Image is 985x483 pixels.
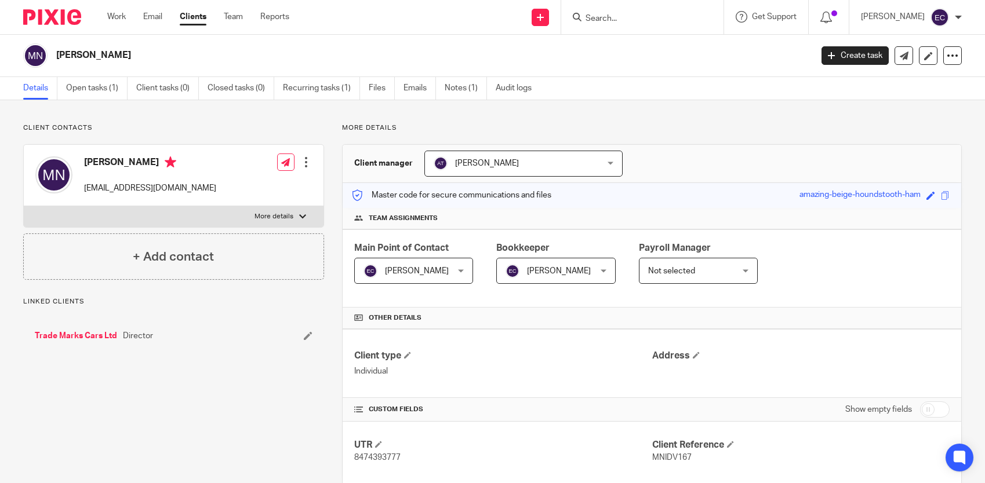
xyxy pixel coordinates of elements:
[369,214,438,223] span: Team assignments
[445,77,487,100] a: Notes (1)
[123,330,153,342] span: Director
[506,264,519,278] img: svg%3E
[822,46,889,65] a: Create task
[260,11,289,23] a: Reports
[845,404,912,415] label: Show empty fields
[652,439,950,451] h4: Client Reference
[369,77,395,100] a: Files
[66,77,128,100] a: Open tasks (1)
[351,189,551,201] p: Master code for secure communications and files
[584,14,689,24] input: Search
[527,267,591,275] span: [PERSON_NAME]
[931,8,949,27] img: svg%3E
[180,11,206,23] a: Clients
[354,405,652,414] h4: CUSTOM FIELDS
[364,264,377,278] img: svg%3E
[143,11,162,23] a: Email
[354,453,401,462] span: 8474393777
[404,77,436,100] a: Emails
[35,156,72,193] img: svg%3E
[354,350,652,362] h4: Client type
[23,77,57,100] a: Details
[354,439,652,451] h4: UTR
[752,13,797,21] span: Get Support
[23,43,48,68] img: svg%3E
[84,182,216,194] p: [EMAIL_ADDRESS][DOMAIN_NAME]
[434,156,448,170] img: svg%3E
[455,159,519,167] span: [PERSON_NAME]
[84,156,216,171] h4: [PERSON_NAME]
[369,313,421,323] span: Other details
[354,365,652,377] p: Individual
[165,156,176,168] i: Primary
[496,77,540,100] a: Audit logs
[35,330,117,342] a: Trade Marks Cars Ltd
[354,243,449,253] span: Main Point of Contact
[136,77,199,100] a: Client tasks (0)
[56,49,655,61] h2: [PERSON_NAME]
[23,297,324,306] p: Linked clients
[639,243,711,253] span: Payroll Manager
[283,77,360,100] a: Recurring tasks (1)
[208,77,274,100] a: Closed tasks (0)
[496,243,550,253] span: Bookkeeper
[23,123,324,133] p: Client contacts
[385,267,449,275] span: [PERSON_NAME]
[342,123,962,133] p: More details
[799,189,921,202] div: amazing-beige-houndstooth-ham
[354,158,413,169] h3: Client manager
[255,212,293,221] p: More details
[107,11,126,23] a: Work
[648,267,695,275] span: Not selected
[652,453,692,462] span: MNIDV167
[224,11,243,23] a: Team
[23,9,81,25] img: Pixie
[652,350,950,362] h4: Address
[861,11,925,23] p: [PERSON_NAME]
[133,248,214,266] h4: + Add contact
